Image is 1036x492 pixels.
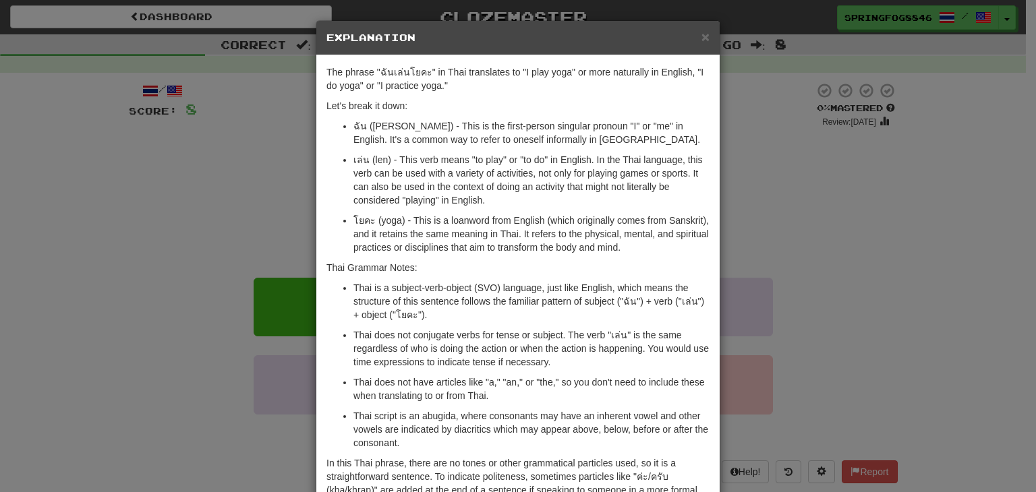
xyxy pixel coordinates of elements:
[353,153,710,207] p: เล่น (len) - This verb means "to play" or "to do" in English. In the Thai language, this verb can...
[353,375,710,402] p: Thai does not have articles like "a," "an," or "the," so you don't need to include these when tra...
[701,30,710,44] button: Close
[326,261,710,274] p: Thai Grammar Notes:
[326,65,710,92] p: The phrase "ฉันเล่นโยคะ" in Thai translates to "I play yoga" or more naturally in English, "I do ...
[353,328,710,369] p: Thai does not conjugate verbs for tense or subject. The verb "เล่น" is the same regardless of who...
[701,29,710,44] span: ×
[326,99,710,113] p: Let's break it down:
[353,214,710,254] p: โยคะ (yoga) - This is a loanword from English (which originally comes from Sanskrit), and it reta...
[353,119,710,146] p: ฉัน ([PERSON_NAME]) - This is the first-person singular pronoun "I" or "me" in English. It's a co...
[353,409,710,450] p: Thai script is an abugida, where consonants may have an inherent vowel and other vowels are indic...
[353,281,710,321] p: Thai is a subject-verb-object (SVO) language, just like English, which means the structure of thi...
[326,31,710,44] h5: Explanation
